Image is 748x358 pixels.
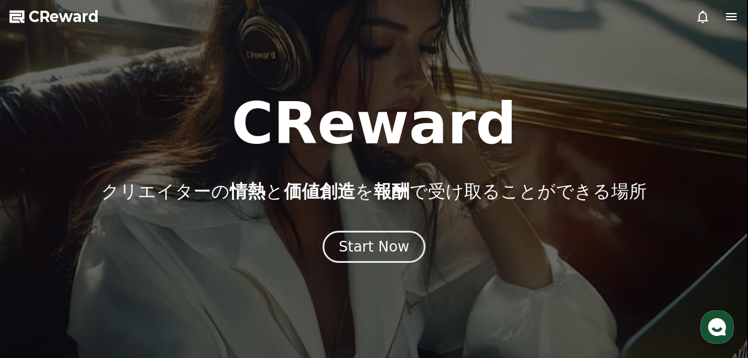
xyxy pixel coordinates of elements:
[10,7,99,26] a: CReward
[230,181,265,202] span: 情熱
[323,231,425,263] button: Start Now
[29,7,99,26] span: CReward
[374,181,409,202] span: 報酬
[284,181,355,202] span: 価値創造
[231,95,517,152] h1: CReward
[339,237,409,256] div: Start Now
[101,181,647,202] p: クリエイターの と を で受け取ることができる場所
[323,243,425,254] a: Start Now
